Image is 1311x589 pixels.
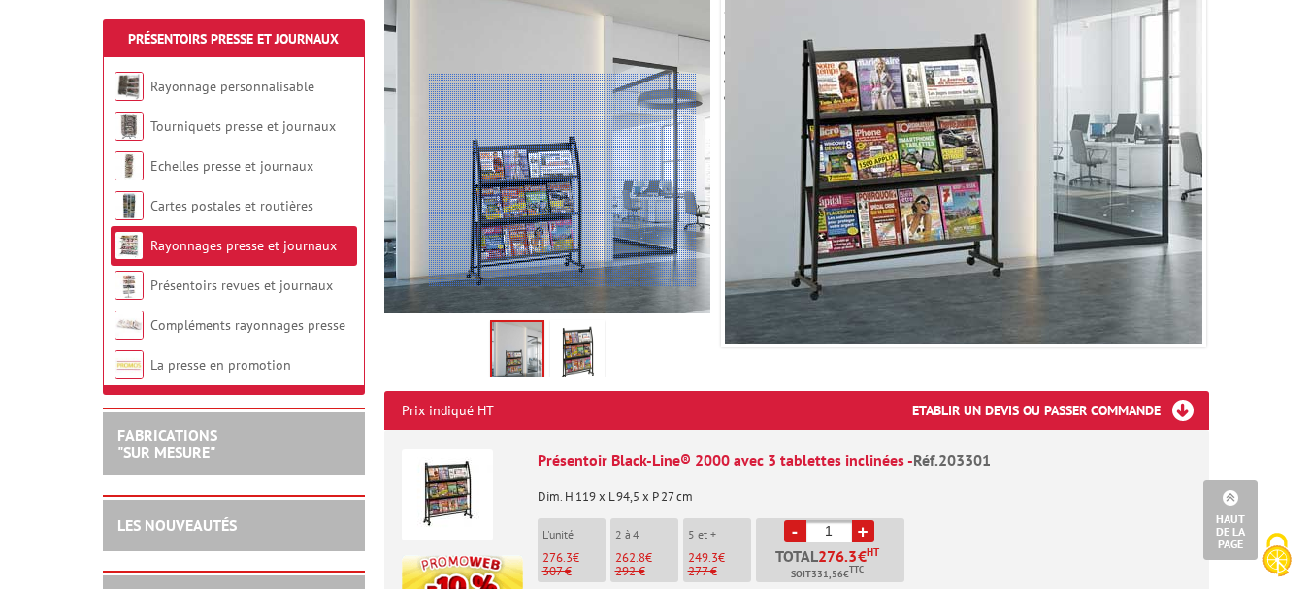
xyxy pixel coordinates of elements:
p: 2 à 4 [615,528,678,541]
img: Cartes postales et routières [115,191,144,220]
a: Présentoirs revues et journaux [150,277,333,294]
img: La presse en promotion [115,350,144,379]
img: Rayonnages presse et journaux [115,231,144,260]
p: € [688,551,751,565]
a: + [852,520,874,542]
img: presentoir_mobile_pour_brochures_black_line_simple_face_203301.jpg [492,322,542,382]
a: Rayonnage personnalisable [150,78,314,95]
img: Compléments rayonnages presse [115,311,144,340]
sup: TTC [849,564,864,574]
p: 277 € [688,565,751,578]
sup: HT [867,545,879,559]
img: Rayonnage personnalisable [115,72,144,101]
img: rayonnages_presse_203301.jpg [554,324,601,384]
span: 249.3 [688,549,718,566]
a: Cartes postales et routières [150,197,313,214]
p: 307 € [542,565,606,578]
a: Tourniquets presse et journaux [150,117,336,135]
a: Haut de la page [1203,480,1258,560]
p: € [615,551,678,565]
p: L'unité [542,528,606,541]
a: Echelles presse et journaux [150,157,313,175]
p: 5 et + [688,528,751,541]
p: Prix indiqué HT [402,391,494,430]
a: LES NOUVEAUTÉS [117,515,237,535]
a: Compléments rayonnages presse [150,316,345,334]
span: Soit € [791,567,864,582]
span: 331,56 [811,567,843,582]
img: Echelles presse et journaux [115,151,144,180]
div: Présentoir Black-Line® 2000 avec 3 tablettes inclinées - [538,449,1192,472]
p: Total [761,548,904,582]
span: € [858,548,867,564]
p: € [542,551,606,565]
img: Présentoirs revues et journaux [115,271,144,300]
a: Présentoirs Presse et Journaux [128,30,339,48]
a: La presse en promotion [150,356,291,374]
a: FABRICATIONS"Sur Mesure" [117,425,217,462]
img: Tourniquets presse et journaux [115,112,144,141]
span: 276.3 [542,549,573,566]
a: Rayonnages presse et journaux [150,237,337,254]
p: 292 € [615,565,678,578]
button: Cookies (fenêtre modale) [1243,523,1311,589]
p: Dim. H 119 x L 94,5 x P 27 cm [538,476,1192,504]
a: - [784,520,806,542]
img: Cookies (fenêtre modale) [1253,531,1301,579]
span: Réf.203301 [913,450,991,470]
h3: Etablir un devis ou passer commande [912,391,1209,430]
span: 276.3 [818,548,858,564]
span: 262.8 [615,549,645,566]
img: Présentoir Black-Line® 2000 avec 3 tablettes inclinées [402,449,493,540]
